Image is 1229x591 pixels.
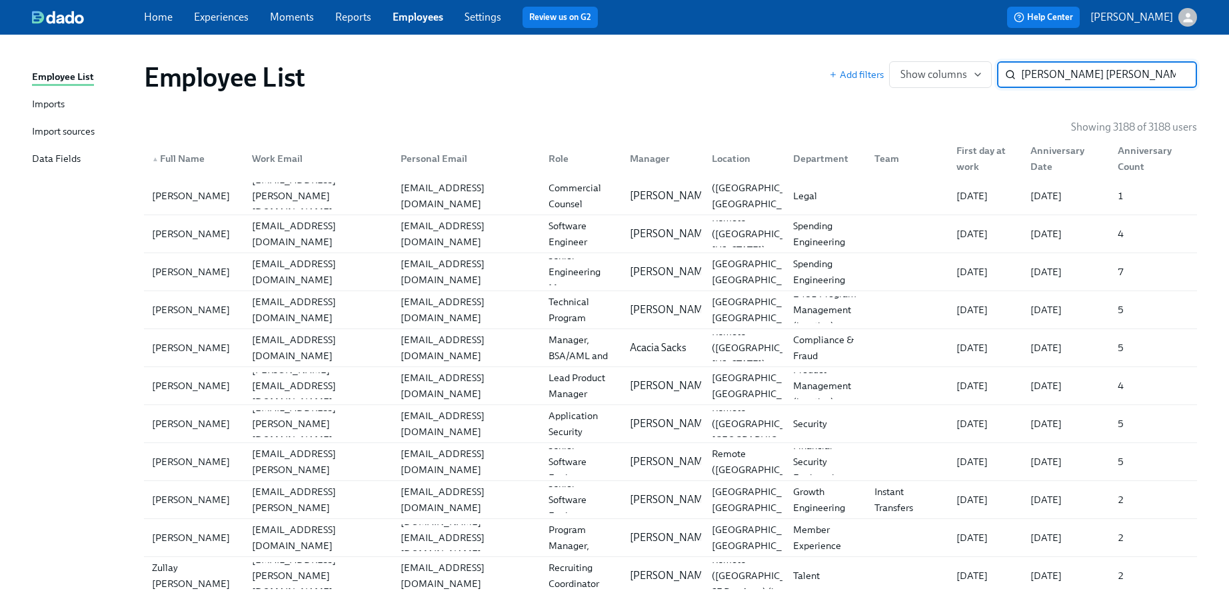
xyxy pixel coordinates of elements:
[543,248,619,296] div: Senior Engineering Manager
[194,11,249,23] a: Experiences
[788,416,864,432] div: Security
[395,151,538,167] div: Personal Email
[32,97,65,113] div: Imports
[147,378,241,394] div: [PERSON_NAME]
[1025,188,1107,204] div: [DATE]
[247,294,389,326] div: [EMAIL_ADDRESS][DOMAIN_NAME]
[144,215,1197,253] a: [PERSON_NAME][EMAIL_ADDRESS][DOMAIN_NAME][EMAIL_ADDRESS][DOMAIN_NAME]Software Engineer[PERSON_NAM...
[951,530,1020,546] div: [DATE]
[1025,378,1107,394] div: [DATE]
[241,145,389,172] div: Work Email
[147,264,241,280] div: [PERSON_NAME]
[788,188,864,204] div: Legal
[706,522,818,554] div: [GEOGRAPHIC_DATA], [GEOGRAPHIC_DATA]
[543,151,619,167] div: Role
[144,253,1197,291] a: [PERSON_NAME][EMAIL_ADDRESS][DOMAIN_NAME][EMAIL_ADDRESS][DOMAIN_NAME]Senior Engineering Manager[P...
[1025,492,1107,508] div: [DATE]
[543,316,619,380] div: Senior Manager, BSA/AML and Sanctions
[147,530,241,546] div: [PERSON_NAME]
[247,172,389,220] div: [EMAIL_ADDRESS][PERSON_NAME][DOMAIN_NAME]
[1107,145,1194,172] div: Anniversary Count
[144,11,173,23] a: Home
[706,294,818,326] div: [GEOGRAPHIC_DATA], [GEOGRAPHIC_DATA]
[706,484,818,516] div: [GEOGRAPHIC_DATA], [GEOGRAPHIC_DATA]
[144,519,1197,557] a: [PERSON_NAME][EMAIL_ADDRESS][DOMAIN_NAME][DOMAIN_NAME][EMAIL_ADDRESS][DOMAIN_NAME]MBA Intern, Cor...
[147,226,241,242] div: [PERSON_NAME]
[951,226,1020,242] div: [DATE]
[390,145,538,172] div: Personal Email
[144,443,1197,481] a: [PERSON_NAME][PERSON_NAME][EMAIL_ADDRESS][PERSON_NAME][DOMAIN_NAME][EMAIL_ADDRESS][DOMAIN_NAME]Se...
[395,446,538,478] div: [EMAIL_ADDRESS][DOMAIN_NAME]
[1112,264,1194,280] div: 7
[152,156,159,163] span: ▲
[889,61,992,88] button: Show columns
[144,61,305,93] h1: Employee List
[1112,378,1194,394] div: 4
[1112,416,1194,432] div: 5
[946,145,1020,172] div: First day at work
[951,302,1020,318] div: [DATE]
[1112,226,1194,242] div: 4
[951,568,1020,584] div: [DATE]
[630,227,712,241] p: [PERSON_NAME]
[869,151,945,167] div: Team
[951,188,1020,204] div: [DATE]
[630,302,712,317] p: [PERSON_NAME]
[543,476,619,524] div: Senior Software Engineer
[1025,454,1107,470] div: [DATE]
[247,218,389,250] div: [EMAIL_ADDRESS][DOMAIN_NAME]
[32,69,94,86] div: Employee List
[630,568,712,583] p: [PERSON_NAME]
[395,408,538,440] div: [EMAIL_ADDRESS][DOMAIN_NAME]
[395,370,538,402] div: [EMAIL_ADDRESS][DOMAIN_NAME]
[782,145,864,172] div: Department
[1025,143,1107,175] div: Anniversary Date
[706,370,818,402] div: [GEOGRAPHIC_DATA], [GEOGRAPHIC_DATA]
[144,481,1197,519] a: [PERSON_NAME][PERSON_NAME][EMAIL_ADDRESS][PERSON_NAME][DOMAIN_NAME][EMAIL_ADDRESS][DOMAIN_NAME]Se...
[1112,340,1194,356] div: 5
[864,145,945,172] div: Team
[788,256,864,288] div: Spending Engineering
[1025,416,1107,432] div: [DATE]
[619,145,700,172] div: Manager
[630,189,712,203] p: [PERSON_NAME]
[523,7,598,28] button: Review us on G2
[543,438,619,486] div: Senior Software Engineer
[1112,568,1194,584] div: 2
[788,568,864,584] div: Talent
[951,340,1020,356] div: [DATE]
[144,329,1197,367] a: [PERSON_NAME][EMAIL_ADDRESS][DOMAIN_NAME][EMAIL_ADDRESS][DOMAIN_NAME]Senior Manager, BSA/AML and ...
[247,256,389,288] div: [EMAIL_ADDRESS][DOMAIN_NAME]
[1025,530,1107,546] div: [DATE]
[395,180,538,212] div: [EMAIL_ADDRESS][DOMAIN_NAME]
[32,151,81,168] div: Data Fields
[1025,264,1107,280] div: [DATE]
[788,151,864,167] div: Department
[706,210,821,258] div: Remote ([GEOGRAPHIC_DATA], [US_STATE])
[32,97,133,113] a: Imports
[32,124,95,141] div: Import sources
[538,145,619,172] div: Role
[247,468,389,532] div: [PERSON_NAME][EMAIL_ADDRESS][PERSON_NAME][DOMAIN_NAME]
[829,68,884,81] span: Add filters
[706,256,818,288] div: [GEOGRAPHIC_DATA], [GEOGRAPHIC_DATA]
[1112,530,1194,546] div: 2
[147,151,241,167] div: Full Name
[951,416,1020,432] div: [DATE]
[465,11,501,23] a: Settings
[1090,8,1197,27] button: [PERSON_NAME]
[788,218,864,250] div: Spending Engineering
[32,69,133,86] a: Employee List
[144,177,1197,215] a: [PERSON_NAME][EMAIL_ADDRESS][PERSON_NAME][DOMAIN_NAME][EMAIL_ADDRESS][DOMAIN_NAME]Commercial Coun...
[1025,340,1107,356] div: [DATE]
[701,145,782,172] div: Location
[395,332,538,364] div: [EMAIL_ADDRESS][DOMAIN_NAME]
[144,405,1197,443] a: [PERSON_NAME][EMAIL_ADDRESS][PERSON_NAME][DOMAIN_NAME][EMAIL_ADDRESS][DOMAIN_NAME]Staff Applicati...
[144,291,1197,329] a: [PERSON_NAME][EMAIL_ADDRESS][DOMAIN_NAME][EMAIL_ADDRESS][DOMAIN_NAME]Senior Technical Program Man...
[395,218,538,250] div: [EMAIL_ADDRESS][DOMAIN_NAME]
